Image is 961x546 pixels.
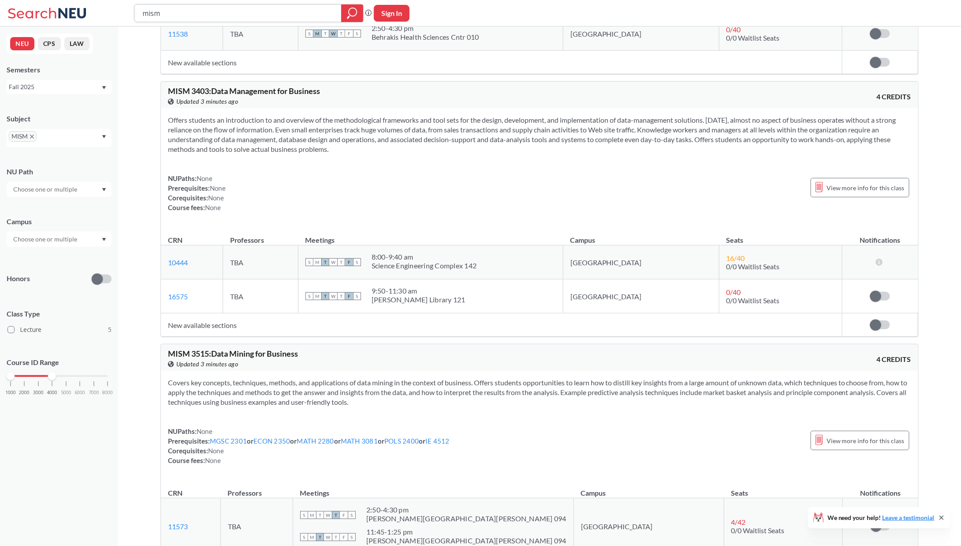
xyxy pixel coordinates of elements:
span: MISM 3515 : Data Mining for Business [168,349,298,358]
span: T [321,258,329,266]
td: [GEOGRAPHIC_DATA] [563,17,719,51]
span: F [345,292,353,300]
div: 9:50 - 11:30 am [372,286,466,295]
td: New available sections [161,51,842,74]
a: Leave a testimonial [883,514,935,521]
span: None [210,184,226,192]
span: F [340,511,348,519]
div: NUPaths: Prerequisites: Corequisites: Course fees: [168,173,226,212]
a: 11538 [168,30,188,38]
span: T [321,30,329,38]
span: S [305,30,313,38]
span: S [300,533,308,541]
span: T [337,292,345,300]
span: None [208,194,224,202]
input: Class, professor, course number, "phrase" [142,6,335,21]
span: We need your help! [827,515,935,521]
td: New available sections [161,313,842,337]
span: None [197,427,212,435]
span: F [345,258,353,266]
span: 0/0 Waitlist Seats [726,262,780,271]
th: Seats [724,479,842,498]
div: Dropdown arrow [7,182,112,197]
a: 11573 [168,522,188,531]
th: Campus [563,226,719,245]
label: Lecture [7,324,112,335]
div: 8:00 - 9:40 am [372,252,477,261]
span: 3000 [33,390,44,395]
span: 6000 [74,390,85,395]
td: TBA [223,17,298,51]
svg: X to remove pill [30,135,34,139]
span: M [313,30,321,38]
p: Course ID Range [7,358,112,368]
div: Dropdown arrow [7,232,112,247]
span: 16 / 40 [726,254,745,262]
span: 7000 [89,390,99,395]
span: Updated 3 minutes ago [176,97,238,106]
div: Behrakis Health Sciences Cntr 010 [372,33,479,41]
section: Offers students an introduction to and overview of the methodological frameworks and tool sets fo... [168,115,911,154]
input: Choose one or multiple [9,234,83,245]
th: Notifications [842,226,918,245]
div: 2:50 - 4:30 pm [372,24,479,33]
span: M [313,258,321,266]
span: T [316,533,324,541]
span: T [337,258,345,266]
div: [PERSON_NAME][GEOGRAPHIC_DATA][PERSON_NAME] 094 [366,536,566,545]
td: [GEOGRAPHIC_DATA] [563,279,719,313]
div: CRN [168,235,183,245]
a: IE 4512 [425,437,450,445]
span: M [308,533,316,541]
span: 0 / 40 [726,25,741,34]
div: NUPaths: Prerequisites: or or or or or Corequisites: Course fees: [168,426,450,465]
svg: magnifying glass [347,7,358,19]
th: Campus [574,479,724,498]
th: Notifications [842,479,918,498]
span: S [353,258,361,266]
a: 10444 [168,258,188,267]
th: Professors [223,226,298,245]
span: S [305,258,313,266]
span: 4000 [47,390,57,395]
section: Covers key concepts, techniques, methods, and applications of data mining in the context of busin... [168,378,911,407]
td: TBA [223,245,298,279]
span: Updated 3 minutes ago [176,359,238,369]
button: NEU [10,37,34,50]
svg: Dropdown arrow [102,86,106,90]
span: 4 CREDITS [877,92,911,102]
span: 0 / 40 [726,288,741,296]
span: M [313,292,321,300]
input: Choose one or multiple [9,184,83,195]
span: T [316,511,324,519]
span: 2000 [19,390,30,395]
td: TBA [223,279,298,313]
span: T [337,30,345,38]
span: W [324,511,332,519]
span: None [205,203,221,211]
th: Meetings [298,226,563,245]
div: Science Engineering Complex 142 [372,261,477,270]
th: Professors [220,479,293,498]
span: 4 / 42 [731,518,746,526]
a: 16575 [168,292,188,301]
div: NU Path [7,167,112,177]
span: M [308,511,316,519]
span: MISM 3403 : Data Management for Business [168,86,320,96]
span: S [305,292,313,300]
span: S [353,292,361,300]
span: None [205,456,221,464]
span: F [345,30,353,38]
button: CPS [38,37,61,50]
td: [GEOGRAPHIC_DATA] [563,245,719,279]
a: ECON 2350 [253,437,290,445]
span: None [197,174,212,182]
div: [PERSON_NAME][GEOGRAPHIC_DATA][PERSON_NAME] 094 [366,514,566,523]
span: MISMX to remove pill [9,131,37,142]
span: None [208,447,224,455]
span: View more info for this class [827,435,905,446]
span: W [329,258,337,266]
span: 0/0 Waitlist Seats [726,34,780,42]
th: Meetings [293,479,574,498]
div: 11:45 - 1:25 pm [366,527,566,536]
